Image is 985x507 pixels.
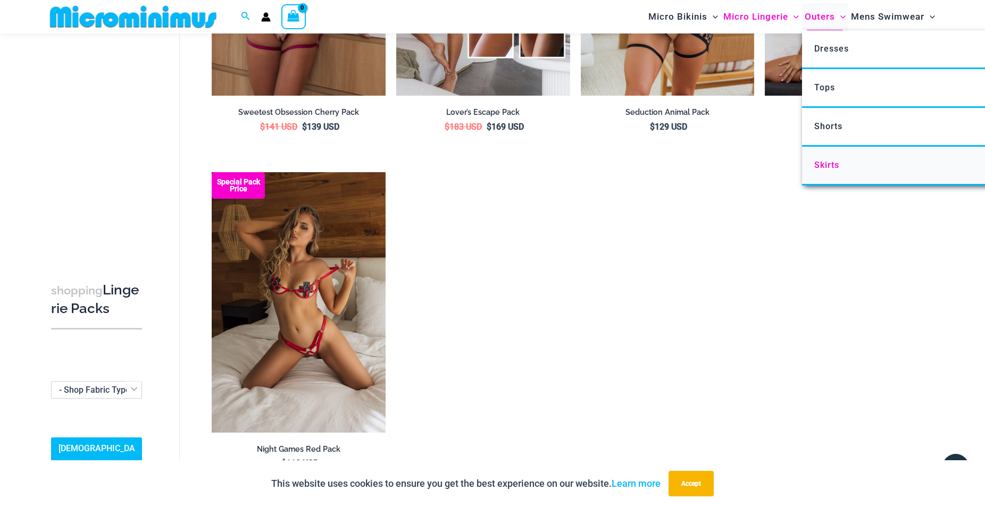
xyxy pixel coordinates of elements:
[241,10,251,23] a: Search icon link
[260,122,297,132] bdi: 141 USD
[765,107,939,121] a: Bow Lace Knicker Pack
[650,122,687,132] bdi: 129 USD
[487,122,491,132] span: $
[281,458,286,468] span: $
[212,179,265,192] b: Special Pack Price
[445,122,482,132] bdi: 183 USD
[805,3,835,30] span: Outers
[707,3,718,30] span: Menu Toggle
[612,478,661,489] a: Learn more
[212,172,386,433] a: Night Games Red 1133 Bralette 6133 Thong 04 Night Games Red 1133 Bralette 6133 Thong 06Night Game...
[723,3,788,30] span: Micro Lingerie
[212,172,386,433] img: Night Games Red 1133 Bralette 6133 Thong 04
[212,107,386,121] a: Sweetest Obsession Cherry Pack
[302,122,339,132] bdi: 139 USD
[721,3,802,30] a: Micro LingerieMenu ToggleMenu Toggle
[802,3,848,30] a: OutersMenu ToggleMenu Toggle
[212,107,386,117] h2: Sweetest Obsession Cherry Pack
[59,385,130,395] span: - Shop Fabric Type
[644,2,939,32] nav: Site Navigation
[835,3,846,30] span: Menu Toggle
[581,107,755,117] h2: Seduction Animal Pack
[814,44,849,54] span: Dresses
[212,444,386,458] a: Night Games Red Pack
[445,122,449,132] span: $
[396,107,570,121] a: Lover’s Escape Pack
[212,444,386,454] h2: Night Games Red Pack
[271,476,661,492] p: This website uses cookies to ensure you get the best experience on our website.
[581,107,755,121] a: Seduction Animal Pack
[51,284,103,297] span: shopping
[261,12,271,22] a: Account icon link
[814,160,839,170] span: Skirts
[669,471,714,496] button: Accept
[281,458,319,468] bdi: 110 USD
[302,122,307,132] span: $
[46,5,221,29] img: MM SHOP LOGO FLAT
[851,3,924,30] span: Mens Swimwear
[51,36,147,248] iframe: TrustedSite Certified
[788,3,799,30] span: Menu Toggle
[51,381,142,399] span: - Shop Fabric Type
[814,82,835,92] span: Tops
[848,3,938,30] a: Mens SwimwearMenu ToggleMenu Toggle
[260,122,265,132] span: $
[648,3,707,30] span: Micro Bikinis
[765,107,939,117] h2: Bow Lace Knicker Pack
[924,3,935,30] span: Menu Toggle
[650,122,655,132] span: $
[52,382,141,398] span: - Shop Fabric Type
[814,121,842,131] span: Shorts
[646,3,721,30] a: Micro BikinisMenu ToggleMenu Toggle
[281,4,306,29] a: View Shopping Cart, empty
[396,107,570,117] h2: Lover’s Escape Pack
[51,438,142,477] a: [DEMOGRAPHIC_DATA] Sizing Guide
[487,122,524,132] bdi: 169 USD
[51,281,142,318] h3: Lingerie Packs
